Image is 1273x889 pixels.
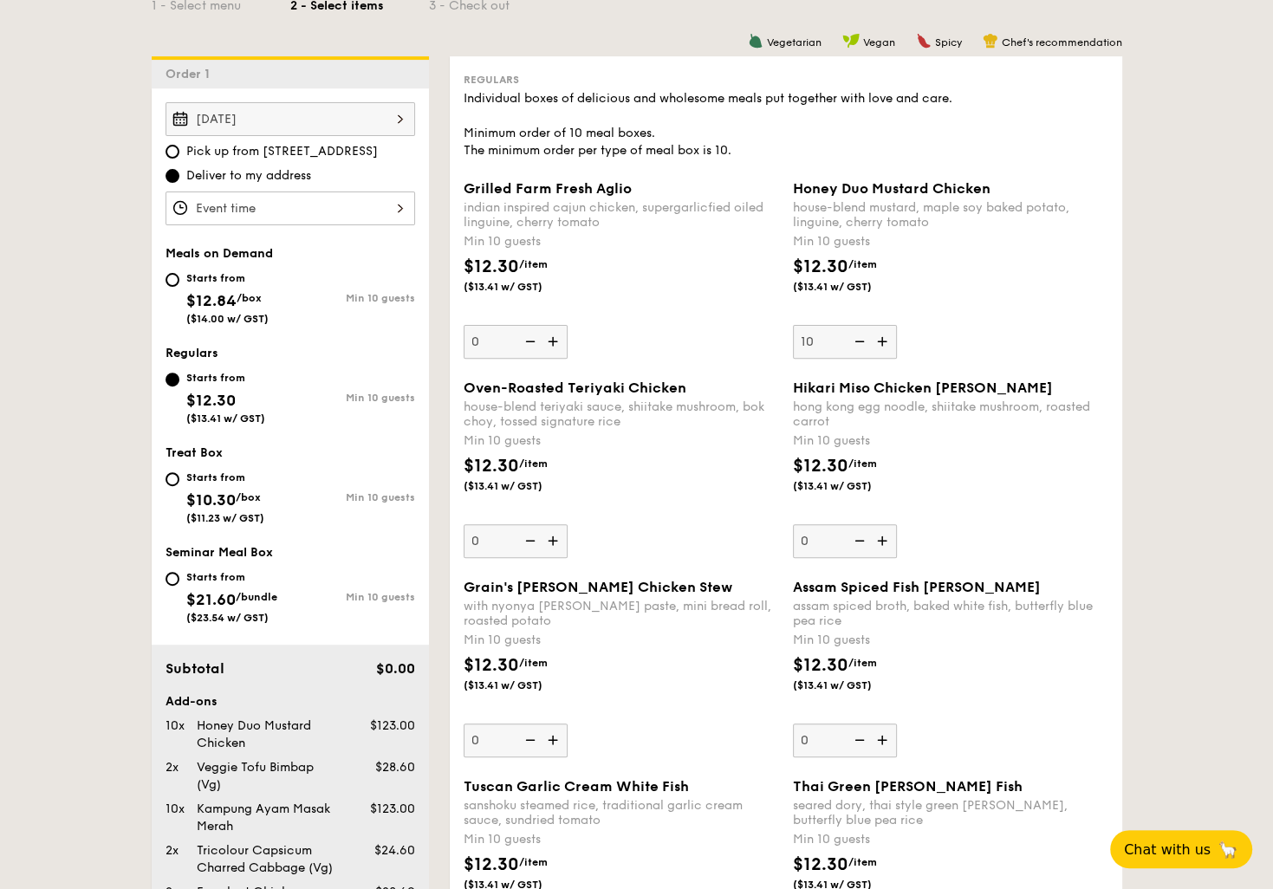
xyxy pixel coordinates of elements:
[186,612,269,624] span: ($23.54 w/ GST)
[159,801,190,818] div: 10x
[166,445,223,460] span: Treat Box
[464,724,568,757] input: Grain's [PERSON_NAME] Chicken Stewwith nyonya [PERSON_NAME] paste, mini bread roll, roasted potat...
[793,280,911,294] span: ($13.41 w/ GST)
[793,655,848,676] span: $12.30
[793,180,990,197] span: Honey Duo Mustard Chicken
[464,831,779,848] div: Min 10 guests
[464,280,581,294] span: ($13.41 w/ GST)
[166,545,273,560] span: Seminar Meal Box
[186,470,264,484] div: Starts from
[290,591,415,603] div: Min 10 guests
[464,579,732,595] span: Grain's [PERSON_NAME] Chicken Stew
[464,632,779,649] div: Min 10 guests
[159,717,190,735] div: 10x
[166,191,415,225] input: Event time
[369,718,414,733] span: $123.00
[1124,841,1211,858] span: Chat with us
[186,590,236,609] span: $21.60
[793,432,1108,450] div: Min 10 guests
[464,524,568,558] input: Oven-Roasted Teriyaki Chickenhouse-blend teriyaki sauce, shiitake mushroom, bok choy, tossed sign...
[186,313,269,325] span: ($14.00 w/ GST)
[793,256,848,277] span: $12.30
[519,657,548,669] span: /item
[793,778,1023,795] span: Thai Green [PERSON_NAME] Fish
[516,524,542,557] img: icon-reduce.1d2dbef1.svg
[793,724,897,757] input: Assam Spiced Fish [PERSON_NAME]assam spiced broth, baked white fish, butterfly blue pea riceMin 1...
[375,660,414,677] span: $0.00
[793,599,1108,628] div: assam spiced broth, baked white fish, butterfly blue pea rice
[464,655,519,676] span: $12.30
[748,33,763,49] img: icon-vegetarian.fe4039eb.svg
[186,391,236,410] span: $12.30
[793,579,1041,595] span: Assam Spiced Fish [PERSON_NAME]
[793,456,848,477] span: $12.30
[516,325,542,358] img: icon-reduce.1d2dbef1.svg
[166,346,218,360] span: Regulars
[793,831,1108,848] div: Min 10 guests
[166,660,224,677] span: Subtotal
[186,570,277,584] div: Starts from
[166,246,273,261] span: Meals on Demand
[845,325,871,358] img: icon-reduce.1d2dbef1.svg
[190,717,347,752] div: Honey Duo Mustard Chicken
[519,457,548,470] span: /item
[166,67,217,81] span: Order 1
[190,759,347,794] div: Veggie Tofu Bimbap (Vg)
[464,479,581,493] span: ($13.41 w/ GST)
[186,512,264,524] span: ($11.23 w/ GST)
[848,457,877,470] span: /item
[290,491,415,503] div: Min 10 guests
[464,456,519,477] span: $12.30
[464,90,1108,159] div: Individual boxes of delicious and wholesome meals put together with love and care. Minimum order ...
[793,233,1108,250] div: Min 10 guests
[369,801,414,816] span: $123.00
[871,724,897,756] img: icon-add.58712e84.svg
[519,856,548,868] span: /item
[159,759,190,776] div: 2x
[186,271,269,285] div: Starts from
[542,325,568,358] img: icon-add.58712e84.svg
[871,325,897,358] img: icon-add.58712e84.svg
[793,854,848,875] span: $12.30
[848,856,877,868] span: /item
[186,167,311,185] span: Deliver to my address
[190,801,347,835] div: Kampung Ayam Masak Merah
[542,724,568,756] img: icon-add.58712e84.svg
[519,258,548,270] span: /item
[848,258,877,270] span: /item
[166,472,179,486] input: Starts from$10.30/box($11.23 w/ GST)Min 10 guests
[166,169,179,183] input: Deliver to my address
[166,102,415,136] input: Event date
[793,479,911,493] span: ($13.41 w/ GST)
[542,524,568,557] img: icon-add.58712e84.svg
[290,392,415,404] div: Min 10 guests
[464,74,519,86] span: Regulars
[1110,830,1252,868] button: Chat with us🦙
[464,380,686,396] span: Oven-Roasted Teriyaki Chicken
[464,678,581,692] span: ($13.41 w/ GST)
[1218,840,1238,860] span: 🦙
[848,657,877,669] span: /item
[793,678,911,692] span: ($13.41 w/ GST)
[793,399,1108,429] div: hong kong egg noodle, shiitake mushroom, roasted carrot
[464,798,779,827] div: sanshoku steamed rice, traditional garlic cream sauce, sundried tomato
[374,760,414,775] span: $28.60
[464,399,779,429] div: house-blend teriyaki sauce, shiitake mushroom, bok choy, tossed signature rice
[464,325,568,359] input: Grilled Farm Fresh Aglioindian inspired cajun chicken, supergarlicfied oiled linguine, cherry tom...
[464,180,632,197] span: Grilled Farm Fresh Aglio
[842,33,860,49] img: icon-vegan.f8ff3823.svg
[793,524,897,558] input: Hikari Miso Chicken [PERSON_NAME]hong kong egg noodle, shiitake mushroom, roasted carrotMin 10 gu...
[236,491,261,503] span: /box
[166,572,179,586] input: Starts from$21.60/bundle($23.54 w/ GST)Min 10 guests
[845,524,871,557] img: icon-reduce.1d2dbef1.svg
[464,233,779,250] div: Min 10 guests
[236,591,277,603] span: /bundle
[983,33,998,49] img: icon-chef-hat.a58ddaea.svg
[767,36,822,49] span: Vegetarian
[935,36,962,49] span: Spicy
[793,380,1053,396] span: Hikari Miso Chicken [PERSON_NAME]
[1002,36,1122,49] span: Chef's recommendation
[166,273,179,287] input: Starts from$12.84/box($14.00 w/ GST)Min 10 guests
[186,371,265,385] div: Starts from
[793,798,1108,827] div: seared dory, thai style green [PERSON_NAME], butterfly blue pea rice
